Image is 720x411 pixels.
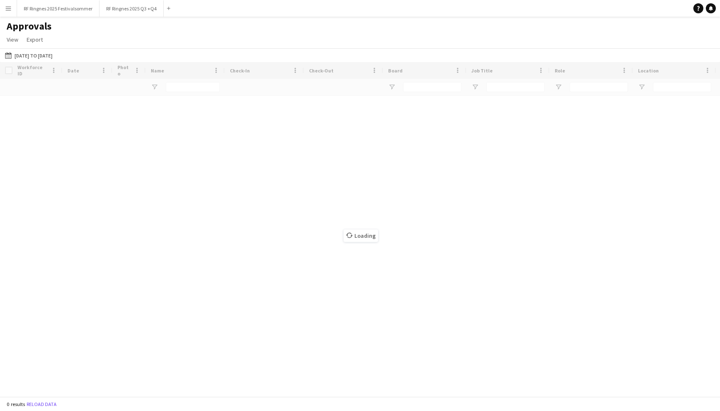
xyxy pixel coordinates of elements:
a: Export [23,34,46,45]
button: [DATE] to [DATE] [3,50,54,60]
button: RF Ringnes 2025 Festivalsommer [17,0,100,17]
span: Loading [344,229,378,242]
span: View [7,36,18,43]
button: Reload data [25,400,58,409]
span: Export [27,36,43,43]
a: View [3,34,22,45]
button: RF Ringnes 2025 Q3 +Q4 [100,0,164,17]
